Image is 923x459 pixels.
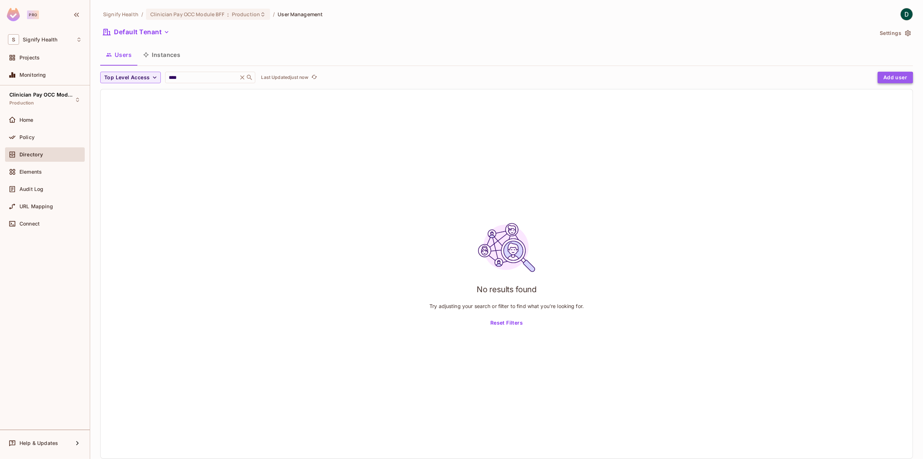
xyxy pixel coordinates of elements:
button: Top Level Access [100,72,161,83]
span: Top Level Access [104,73,150,82]
span: User Management [278,11,323,18]
span: URL Mapping [19,204,53,209]
button: refresh [310,73,318,82]
img: SReyMgAAAABJRU5ErkJggg== [7,8,20,21]
h1: No results found [477,284,536,295]
div: Pro [27,10,39,19]
button: Settings [877,27,913,39]
span: Workspace: Signify Health [23,37,57,43]
button: Reset Filters [487,317,526,329]
span: Audit Log [19,186,43,192]
li: / [273,11,275,18]
span: Monitoring [19,72,46,78]
span: : [227,12,229,17]
span: Help & Updates [19,440,58,446]
img: Dylan Gillespie [901,8,913,20]
p: Last Updated just now [261,75,308,80]
span: Clinician Pay OCC Module BFF [9,92,74,98]
span: Clinician Pay OCC Module BFF [150,11,224,18]
button: Default Tenant [100,26,172,38]
span: the active workspace [103,11,138,18]
span: Policy [19,134,35,140]
span: Click to refresh data [308,73,318,82]
span: S [8,34,19,45]
span: Production [9,100,34,106]
span: refresh [311,74,317,81]
button: Instances [137,46,186,64]
p: Try adjusting your search or filter to find what you’re looking for. [429,303,584,309]
span: Connect [19,221,40,227]
span: Projects [19,55,40,61]
button: Add user [878,72,913,83]
button: Users [100,46,137,64]
span: Home [19,117,34,123]
span: Directory [19,152,43,157]
span: Elements [19,169,42,175]
span: Production [232,11,260,18]
li: / [141,11,143,18]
